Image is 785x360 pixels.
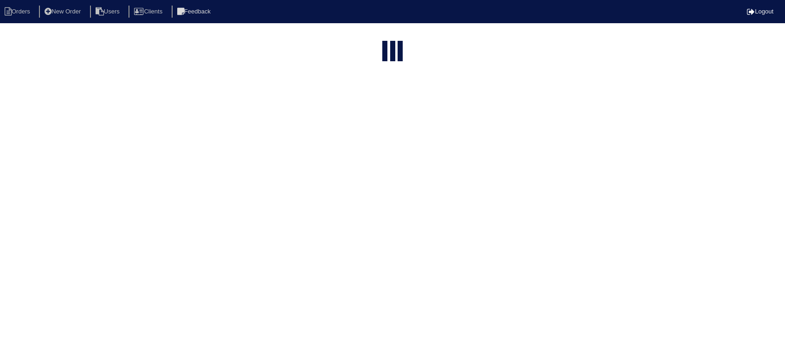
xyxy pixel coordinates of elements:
[90,6,127,18] li: Users
[129,8,170,15] a: Clients
[172,6,218,18] li: Feedback
[390,41,395,65] div: loading...
[129,6,170,18] li: Clients
[90,8,127,15] a: Users
[39,6,88,18] li: New Order
[39,8,88,15] a: New Order
[747,8,773,15] a: Logout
